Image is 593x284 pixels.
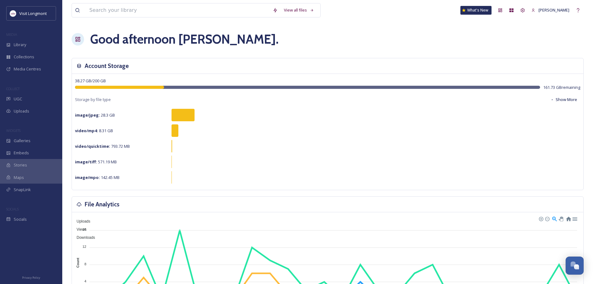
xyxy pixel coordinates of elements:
[72,219,90,224] span: Uploads
[10,10,16,17] img: longmont.jpg
[75,175,120,180] span: 142.45 MB
[22,273,40,281] a: Privacy Policy
[6,207,19,211] span: SOCIALS
[85,61,129,70] h3: Account Storage
[6,32,17,37] span: MEDIA
[75,159,117,165] span: 571.19 MB
[559,217,562,220] div: Panning
[6,86,20,91] span: COLLECT
[14,175,24,181] span: Maps
[14,66,41,72] span: Media Centres
[75,128,113,133] span: 8.31 GB
[543,84,580,90] span: 161.73 GB remaining
[75,112,115,118] span: 28.3 GB
[539,216,543,221] div: Zoom In
[572,216,577,221] div: Menu
[86,3,270,17] input: Search your library
[84,262,86,266] tspan: 8
[14,42,26,48] span: Library
[84,279,86,283] tspan: 4
[72,235,95,240] span: Downloads
[75,112,100,118] strong: image/jpeg :
[14,216,27,222] span: Socials
[75,78,106,84] span: 38.27 GB / 200 GB
[14,150,29,156] span: Embeds
[82,245,86,248] tspan: 12
[14,96,22,102] span: UGC
[85,200,120,209] h3: File Analytics
[22,276,40,280] span: Privacy Policy
[72,227,87,232] span: Views
[75,97,111,103] span: Storage by file type
[75,143,130,149] span: 793.72 MB
[547,94,580,106] button: Show More
[19,11,47,16] span: Visit Longmont
[566,257,584,275] button: Open Chat
[14,187,31,193] span: SnapLink
[75,159,97,165] strong: image/tiff :
[14,108,29,114] span: Uploads
[75,128,98,133] strong: video/mp4 :
[460,6,492,15] a: What's New
[539,7,569,13] span: [PERSON_NAME]
[76,258,80,268] text: Count
[552,216,557,221] div: Selection Zoom
[281,4,317,16] a: View all files
[82,228,86,231] tspan: 16
[75,143,110,149] strong: video/quicktime :
[14,162,27,168] span: Stories
[75,175,100,180] strong: image/mpo :
[90,30,279,49] h1: Good afternoon [PERSON_NAME] .
[566,216,571,221] div: Reset Zoom
[528,4,572,16] a: [PERSON_NAME]
[14,138,31,144] span: Galleries
[545,216,549,221] div: Zoom Out
[6,128,21,133] span: WIDGETS
[14,54,34,60] span: Collections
